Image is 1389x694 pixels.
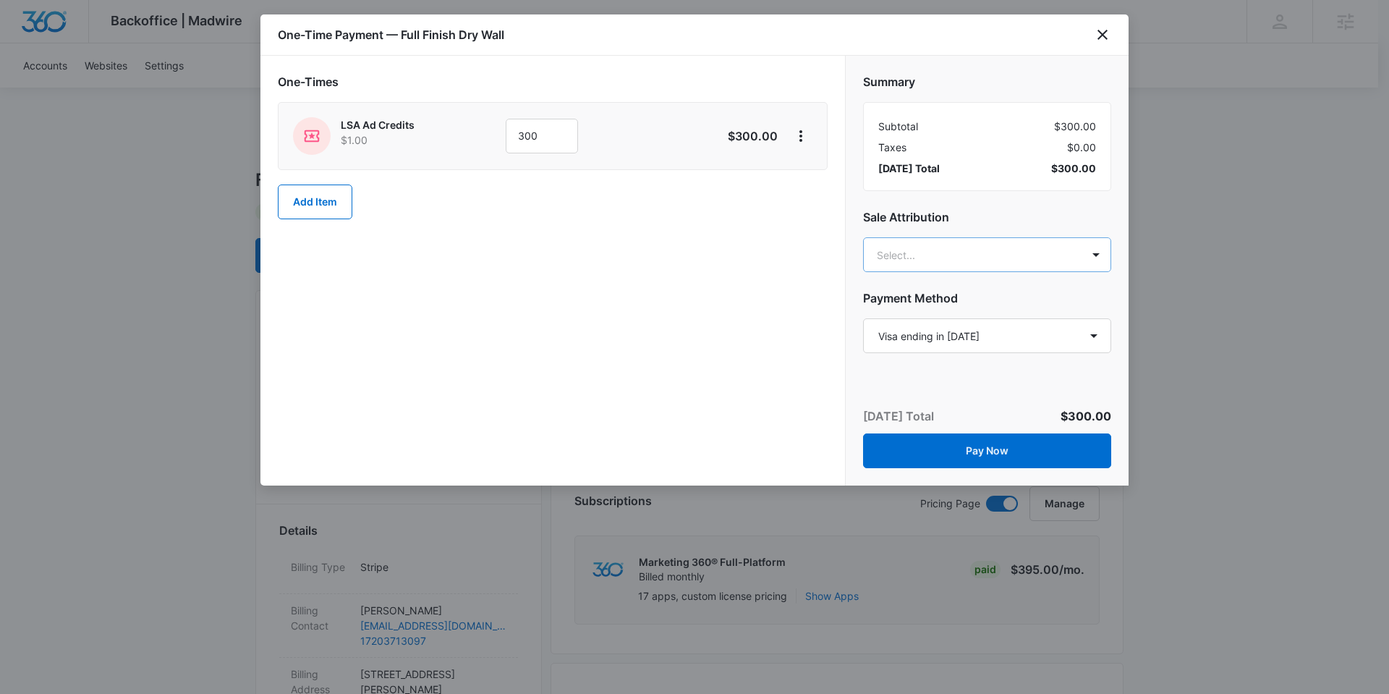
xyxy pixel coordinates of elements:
div: v 4.0.25 [41,23,71,35]
span: Subtotal [878,119,918,134]
img: logo_orange.svg [23,23,35,35]
button: View More [789,124,812,148]
div: Domain: [DOMAIN_NAME] [38,38,159,49]
p: $300.00 [710,127,778,145]
input: 1 [506,119,578,153]
span: Taxes [878,140,906,155]
img: tab_keywords_by_traffic_grey.svg [144,84,156,96]
h1: One-Time Payment — Full Finish Dry Wall [278,26,504,43]
span: $0.00 [1067,140,1096,155]
span: [DATE] Total [878,161,940,176]
div: $300.00 [878,119,1096,134]
div: Domain Overview [55,85,129,95]
h2: Summary [863,73,1111,90]
button: close [1094,26,1111,43]
button: Add Item [278,185,352,219]
p: LSA Ad Credits [341,117,465,132]
button: Pay Now [863,433,1111,468]
img: tab_domain_overview_orange.svg [39,84,51,96]
div: Keywords by Traffic [160,85,244,95]
p: $1.00 [341,132,465,148]
h2: Sale Attribution [863,208,1111,226]
img: website_grey.svg [23,38,35,49]
h2: One-Times [278,73,828,90]
span: $300.00 [1051,161,1096,176]
h2: Payment Method [863,289,1111,307]
span: $300.00 [1061,409,1111,423]
p: [DATE] Total [863,407,934,425]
